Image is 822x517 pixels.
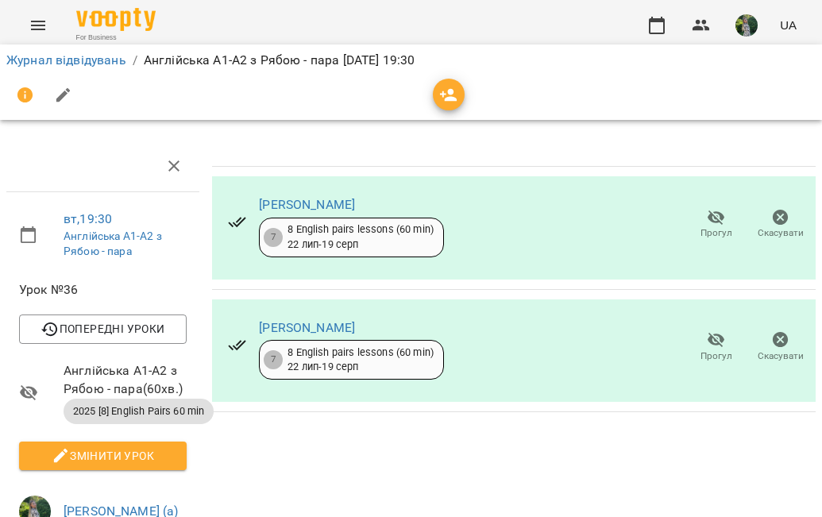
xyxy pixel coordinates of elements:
[735,14,758,37] img: 429a96cc9ef94a033d0b11a5387a5960.jfif
[288,345,434,375] div: 8 English pairs lessons (60 min) 22 лип - 19 серп
[19,442,187,470] button: Змінити урок
[32,319,174,338] span: Попередні уроки
[133,51,137,70] li: /
[19,280,187,299] span: Урок №36
[264,350,283,369] div: 7
[64,211,112,226] a: вт , 19:30
[758,349,804,363] span: Скасувати
[6,51,816,70] nav: breadcrumb
[64,230,162,258] a: Англійська А1-А2 з Рябою - пара
[748,203,812,247] button: Скасувати
[288,222,434,252] div: 8 English pairs lessons (60 min) 22 лип - 19 серп
[684,203,748,247] button: Прогул
[748,325,812,369] button: Скасувати
[700,349,732,363] span: Прогул
[259,197,355,212] a: [PERSON_NAME]
[684,325,748,369] button: Прогул
[76,33,156,43] span: For Business
[19,314,187,343] button: Попередні уроки
[19,6,57,44] button: Menu
[32,446,174,465] span: Змінити урок
[259,320,355,335] a: [PERSON_NAME]
[758,226,804,240] span: Скасувати
[780,17,797,33] span: UA
[700,226,732,240] span: Прогул
[6,52,126,68] a: Журнал відвідувань
[76,8,156,31] img: Voopty Logo
[774,10,803,40] button: UA
[144,51,415,70] p: Англійська А1-А2 з Рябою - пара [DATE] 19:30
[64,404,214,419] span: 2025 [8] English Pairs 60 min
[64,361,187,399] span: Англійська А1-А2 з Рябою - пара ( 60 хв. )
[264,228,283,247] div: 7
